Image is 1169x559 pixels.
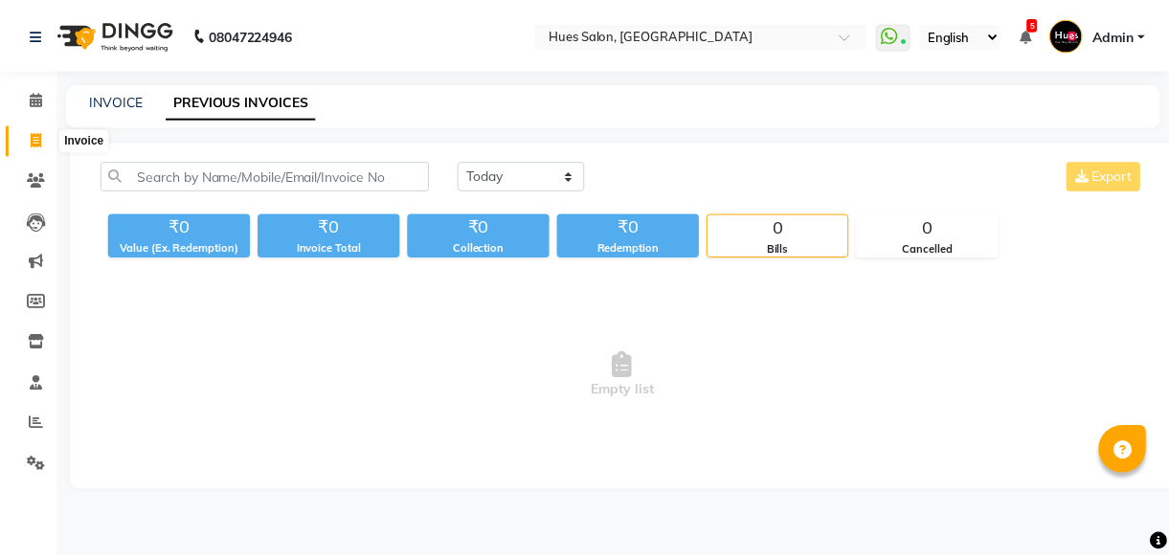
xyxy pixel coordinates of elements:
img: Admin [1061,17,1094,51]
div: Value (Ex. Redemption) [109,240,253,257]
a: INVOICE [90,92,145,109]
a: PREVIOUS INVOICES [168,84,319,119]
div: Invoice [60,128,109,151]
div: Bills [715,241,857,257]
div: 0 [715,214,857,241]
div: Redemption [563,240,707,257]
div: Collection [412,240,555,257]
a: 5 [1030,26,1042,43]
div: ₹0 [412,213,555,240]
div: Cancelled [866,241,1008,257]
input: Search by Name/Mobile/Email/Invoice No [101,161,434,190]
div: Invoice Total [260,240,404,257]
img: logo [49,8,180,61]
span: Admin [1104,25,1146,45]
div: ₹0 [109,213,253,240]
span: 5 [1038,16,1048,30]
div: 0 [866,214,1008,241]
span: Empty list [101,280,1157,472]
b: 08047224946 [211,8,295,61]
div: ₹0 [260,213,404,240]
div: ₹0 [563,213,707,240]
